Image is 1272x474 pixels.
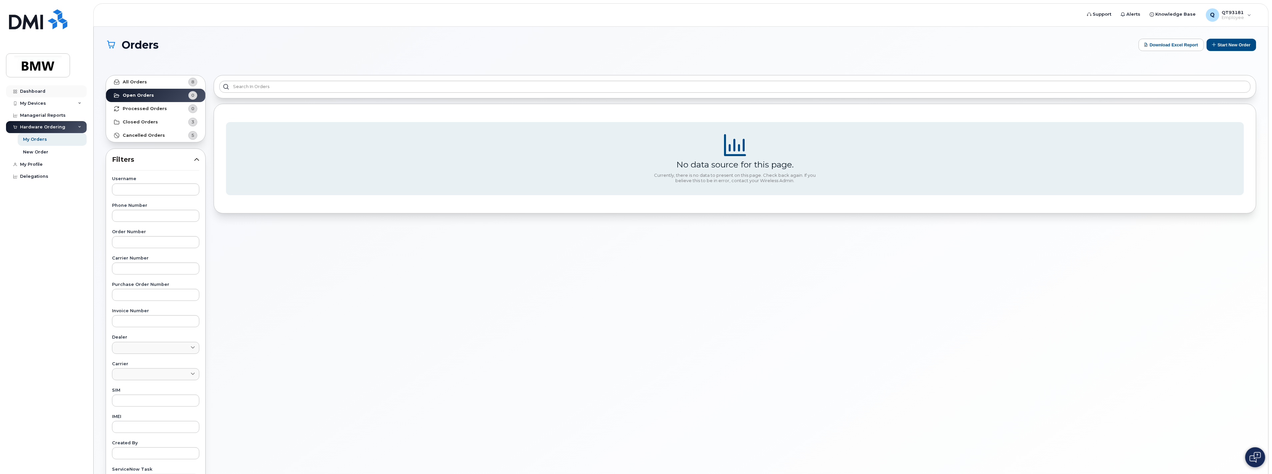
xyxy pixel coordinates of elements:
input: Search in orders [219,81,1251,93]
div: Currently, there is no data to present on this page. Check back again. If you believe this to be ... [652,173,818,183]
a: All Orders8 [106,75,205,89]
span: 0 [191,92,194,98]
span: Filters [112,155,194,164]
label: Invoice Number [112,309,199,313]
strong: Processed Orders [123,106,167,111]
label: Created By [112,441,199,445]
span: 8 [191,79,194,85]
div: No data source for this page. [676,159,794,169]
label: Carrier [112,362,199,366]
span: 3 [191,119,194,125]
span: Orders [122,39,159,51]
label: Carrier Number [112,256,199,261]
strong: Closed Orders [123,119,158,125]
a: Processed Orders0 [106,102,205,115]
strong: All Orders [123,79,147,85]
label: Order Number [112,230,199,234]
label: Dealer [112,335,199,340]
span: 0 [191,105,194,112]
label: SIM [112,388,199,393]
strong: Cancelled Orders [123,133,165,138]
a: Closed Orders3 [106,115,205,129]
a: Cancelled Orders5 [106,129,205,142]
strong: Open Orders [123,93,154,98]
label: Username [112,177,199,181]
span: 5 [191,132,194,138]
label: Phone Number [112,203,199,208]
a: Open Orders0 [106,89,205,102]
img: Open chat [1250,452,1261,463]
label: IMEI [112,415,199,419]
button: Download Excel Report [1139,39,1204,51]
button: Start New Order [1207,39,1256,51]
label: ServiceNow Task [112,467,199,472]
label: Purchase Order Number [112,283,199,287]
